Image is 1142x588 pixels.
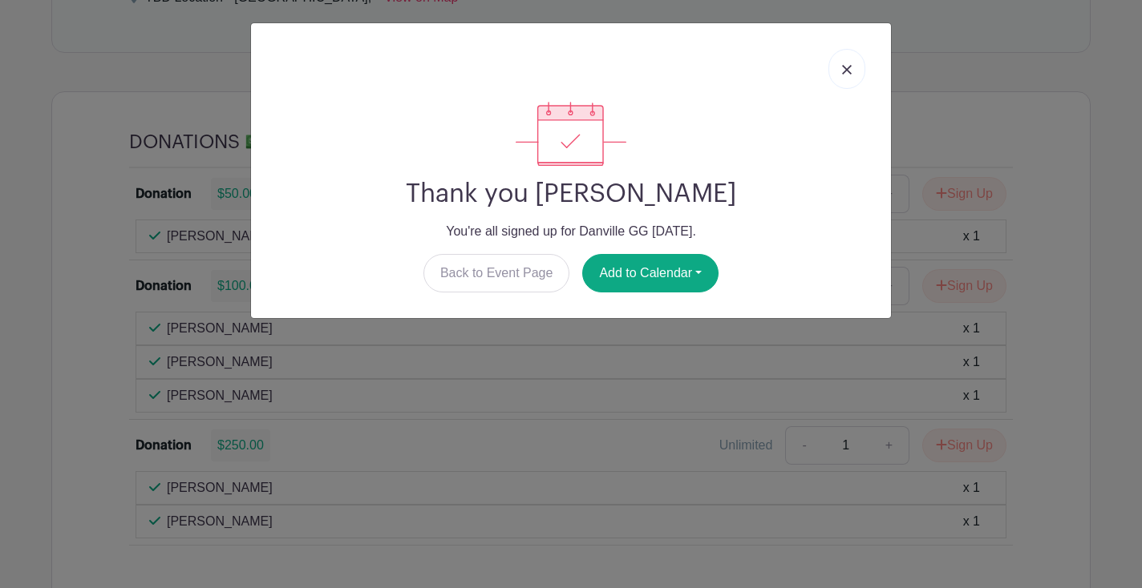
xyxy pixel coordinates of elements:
[264,222,878,241] p: You're all signed up for Danville GG [DATE].
[423,254,570,292] a: Back to Event Page
[842,65,852,75] img: close_button-5f87c8562297e5c2d7936805f587ecaba9071eb48480494691a3f1689db116b3.svg
[264,179,878,209] h2: Thank you [PERSON_NAME]
[516,102,626,166] img: signup_complete-c468d5dda3e2740ee63a24cb0ba0d3ce5d8a4ecd24259e683200fb1569d990c8.svg
[582,254,719,292] button: Add to Calendar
